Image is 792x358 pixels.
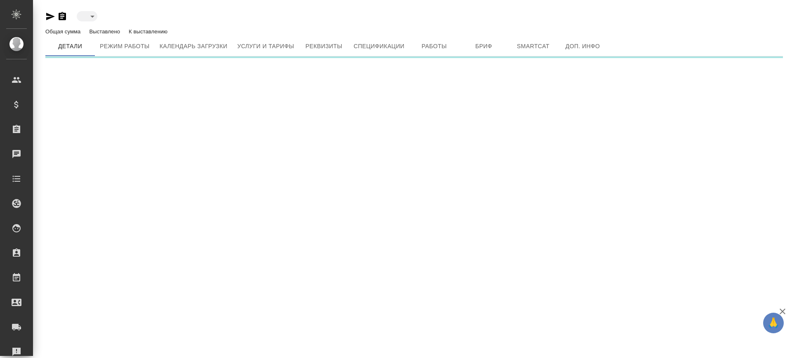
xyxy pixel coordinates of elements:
p: Выставлено [89,28,122,35]
p: Общая сумма [45,28,82,35]
p: К выставлению [129,28,170,35]
span: Спецификации [354,41,404,51]
div: ​ [77,11,97,21]
button: 🙏 [763,313,784,333]
span: Smartcat [514,41,553,51]
span: Доп. инфо [563,41,603,51]
button: Скопировать ссылку [57,12,67,21]
span: Детали [50,41,90,51]
span: Услуги и тарифы [237,41,294,51]
span: Режим работы [100,41,150,51]
span: Работы [415,41,454,51]
span: Бриф [464,41,504,51]
span: Календарь загрузки [160,41,228,51]
span: 🙏 [766,314,780,332]
button: Скопировать ссылку для ЯМессенджера [45,12,55,21]
span: Реквизиты [304,41,344,51]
